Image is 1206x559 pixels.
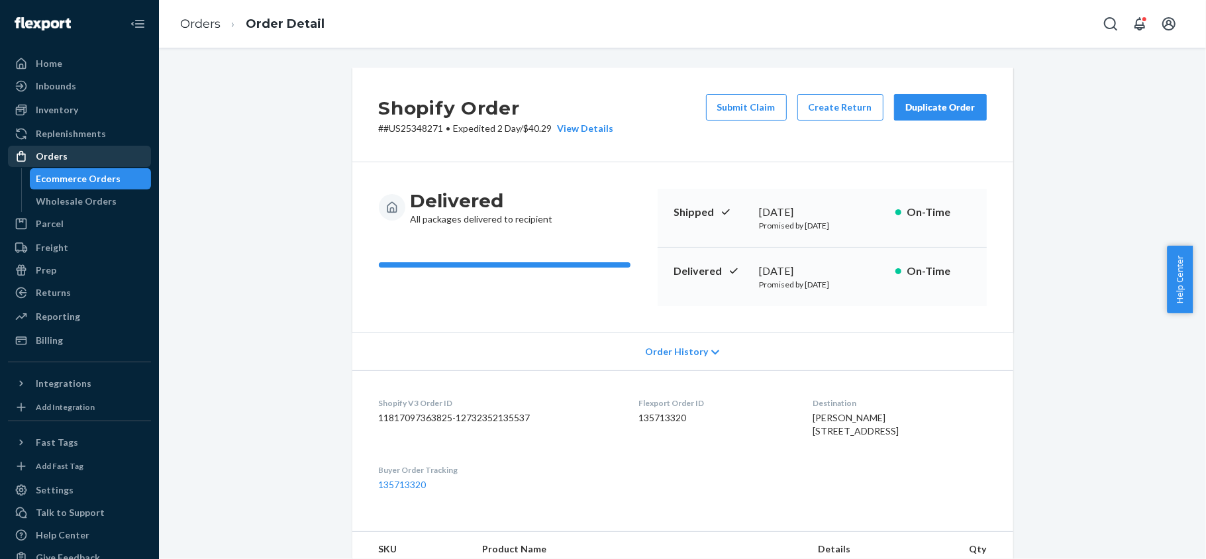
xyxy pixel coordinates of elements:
button: Create Return [797,94,883,121]
div: Orders [36,150,68,163]
div: Settings [36,483,74,497]
dt: Flexport Order ID [639,397,792,409]
a: Settings [8,480,151,501]
div: Add Integration [36,401,95,413]
a: Home [8,53,151,74]
div: Billing [36,334,63,347]
p: On-Time [907,205,971,220]
button: Duplicate Order [894,94,987,121]
div: Fast Tags [36,436,78,449]
div: Inbounds [36,79,76,93]
a: Replenishments [8,123,151,144]
ol: breadcrumbs [170,5,335,44]
button: View Details [552,122,614,135]
a: Inventory [8,99,151,121]
a: Add Fast Tag [8,458,151,474]
dt: Shopify V3 Order ID [379,397,618,409]
button: Submit Claim [706,94,787,121]
a: Talk to Support [8,502,151,523]
div: Home [36,57,62,70]
button: Close Navigation [125,11,151,37]
div: Inventory [36,103,78,117]
a: Billing [8,330,151,351]
button: Open notifications [1127,11,1153,37]
div: Add Fast Tag [36,460,83,472]
div: Help Center [36,529,89,542]
div: Talk to Support [36,506,105,519]
dt: Buyer Order Tracking [379,464,618,476]
div: [DATE] [760,264,885,279]
div: Integrations [36,377,91,390]
a: Returns [8,282,151,303]
span: Expedited 2 Day [454,123,521,134]
a: Inbounds [8,76,151,97]
a: Orders [180,17,221,31]
div: Parcel [36,217,64,230]
a: Parcel [8,213,151,234]
button: Integrations [8,373,151,394]
p: Promised by [DATE] [760,279,885,290]
a: Prep [8,260,151,281]
div: Replenishments [36,127,106,140]
p: On-Time [907,264,971,279]
span: Order History [645,345,708,358]
div: Freight [36,241,68,254]
h2: Shopify Order [379,94,614,122]
span: [PERSON_NAME] [STREET_ADDRESS] [813,412,899,436]
dt: Destination [813,397,987,409]
div: Returns [36,286,71,299]
a: 135713320 [379,479,427,490]
a: Help Center [8,525,151,546]
div: Ecommerce Orders [36,172,121,185]
a: Ecommerce Orders [30,168,152,189]
span: • [446,123,451,134]
p: # #US25348271 / $40.29 [379,122,614,135]
a: Order Detail [246,17,325,31]
button: Fast Tags [8,432,151,453]
button: Help Center [1167,246,1193,313]
a: Freight [8,237,151,258]
div: All packages delivered to recipient [411,189,553,226]
a: Reporting [8,306,151,327]
div: Wholesale Orders [36,195,117,208]
p: Delivered [674,264,749,279]
img: Flexport logo [15,17,71,30]
p: Shipped [674,205,749,220]
div: [DATE] [760,205,885,220]
a: Add Integration [8,399,151,415]
dd: 11817097363825-12732352135537 [379,411,618,425]
h3: Delivered [411,189,553,213]
div: Duplicate Order [905,101,976,114]
button: Open Search Box [1097,11,1124,37]
div: Prep [36,264,56,277]
button: Open account menu [1156,11,1182,37]
a: Orders [8,146,151,167]
a: Wholesale Orders [30,191,152,212]
p: Promised by [DATE] [760,220,885,231]
dd: 135713320 [639,411,792,425]
div: Reporting [36,310,80,323]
